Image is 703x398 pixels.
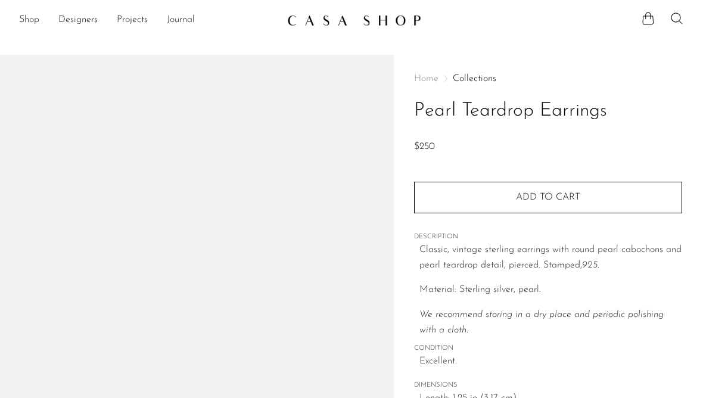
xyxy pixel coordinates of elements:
[117,13,148,28] a: Projects
[19,13,39,28] a: Shop
[414,96,682,126] h1: Pearl Teardrop Earrings
[414,74,438,83] span: Home
[414,74,682,83] nav: Breadcrumbs
[419,282,682,298] p: Material: Sterling silver, pearl.
[419,310,664,335] em: We recommend storing in a dry place and periodic polishing with a cloth.
[414,232,682,242] span: DESCRIPTION
[453,74,496,83] a: Collections
[19,10,278,30] ul: NEW HEADER MENU
[582,260,599,270] em: 925.
[414,182,682,213] button: Add to cart
[58,13,98,28] a: Designers
[167,13,195,28] a: Journal
[419,242,682,273] p: Classic, vintage sterling earrings with round pearl cabochons and pearl teardrop detail, pierced....
[419,354,682,369] span: Excellent.
[414,380,682,391] span: DIMENSIONS
[19,10,278,30] nav: Desktop navigation
[414,343,682,354] span: CONDITION
[516,192,580,202] span: Add to cart
[414,142,435,151] span: $250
